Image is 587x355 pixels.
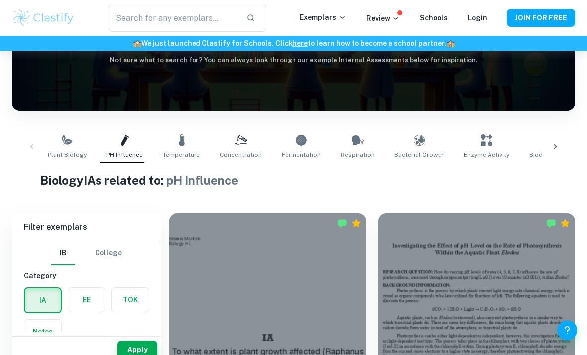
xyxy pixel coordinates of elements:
[24,320,61,344] button: Notes
[12,8,75,28] img: Clastify logo
[40,171,547,189] h1: Biology IAs related to:
[68,288,105,312] button: EE
[337,218,347,228] img: Marked
[48,150,87,159] span: Plant Biology
[51,241,75,265] button: IB
[366,13,400,24] p: Review
[529,150,575,159] span: Biodegradation
[12,55,575,65] h6: Not sure what to search for? You can always look through our example Internal Assessments below f...
[420,14,448,22] a: Schools
[25,288,61,312] button: IA
[293,39,308,47] a: here
[12,213,161,241] h6: Filter exemplars
[2,38,585,49] h6: We just launched Clastify for Schools. Click to learn how to become a school partner.
[546,218,556,228] img: Marked
[557,320,577,340] button: Help and Feedback
[507,9,575,27] button: JOIN FOR FREE
[394,150,444,159] span: Bacterial Growth
[341,150,375,159] span: Respiration
[560,218,570,228] div: Premium
[282,150,321,159] span: Fermentation
[446,39,455,47] span: 🏫
[220,150,262,159] span: Concentration
[166,173,238,187] span: pH Influence
[133,39,141,47] span: 🏫
[51,241,122,265] div: Filter type choice
[351,218,361,228] div: Premium
[112,288,149,312] button: TOK
[24,270,149,281] h6: Category
[95,241,122,265] button: College
[468,14,487,22] a: Login
[464,150,509,159] span: Enzyme Activity
[106,150,143,159] span: pH Influence
[300,12,346,23] p: Exemplars
[109,4,238,32] input: Search for any exemplars...
[163,150,200,159] span: Temperature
